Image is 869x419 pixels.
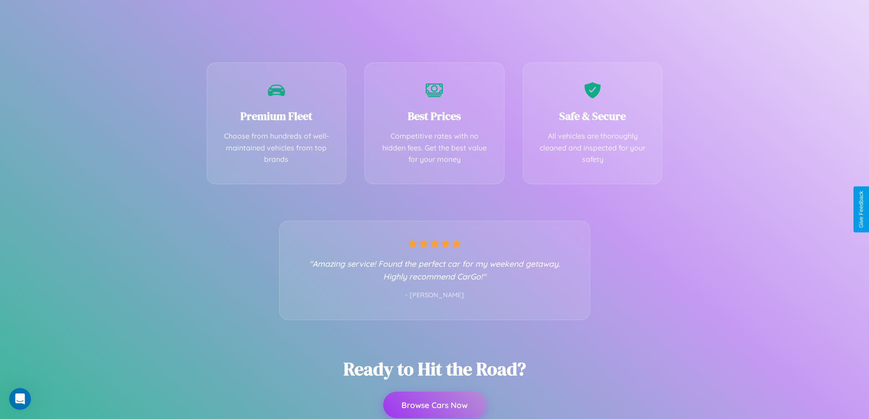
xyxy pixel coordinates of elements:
[343,357,526,381] h2: Ready to Hit the Road?
[221,130,333,166] p: Choose from hundreds of well-maintained vehicles from top brands
[383,392,486,418] button: Browse Cars Now
[537,130,649,166] p: All vehicles are thoroughly cleaned and inspected for your safety
[379,130,490,166] p: Competitive rates with no hidden fees. Get the best value for your money
[537,109,649,124] h3: Safe & Secure
[858,191,864,228] div: Give Feedback
[9,388,31,410] iframe: Intercom live chat
[298,290,572,301] p: - [PERSON_NAME]
[221,109,333,124] h3: Premium Fleet
[298,257,572,283] p: "Amazing service! Found the perfect car for my weekend getaway. Highly recommend CarGo!"
[379,109,490,124] h3: Best Prices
